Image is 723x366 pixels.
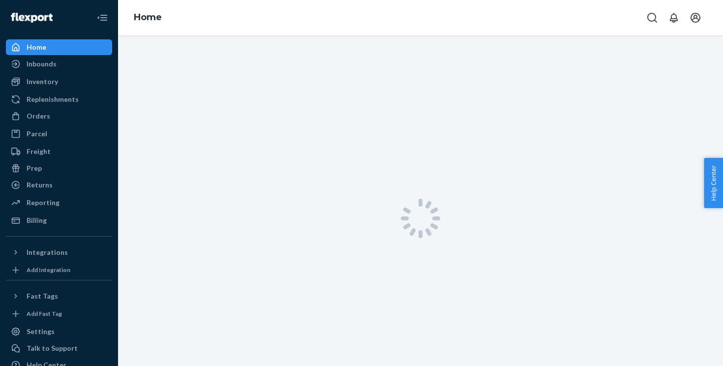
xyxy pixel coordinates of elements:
[27,198,60,208] div: Reporting
[6,244,112,260] button: Integrations
[6,108,112,124] a: Orders
[27,327,55,336] div: Settings
[27,42,46,52] div: Home
[126,3,170,32] ol: breadcrumbs
[686,8,705,28] button: Open account menu
[11,13,53,23] img: Flexport logo
[92,8,112,28] button: Close Navigation
[6,288,112,304] button: Fast Tags
[704,158,723,208] button: Help Center
[6,39,112,55] a: Home
[134,12,162,23] a: Home
[642,8,662,28] button: Open Search Box
[664,8,684,28] button: Open notifications
[27,180,53,190] div: Returns
[27,247,68,257] div: Integrations
[27,309,62,318] div: Add Fast Tag
[6,177,112,193] a: Returns
[6,160,112,176] a: Prep
[6,91,112,107] a: Replenishments
[27,147,51,156] div: Freight
[6,56,112,72] a: Inbounds
[6,308,112,320] a: Add Fast Tag
[27,291,58,301] div: Fast Tags
[6,340,112,356] a: Talk to Support
[6,74,112,90] a: Inventory
[27,77,58,87] div: Inventory
[27,59,57,69] div: Inbounds
[27,129,47,139] div: Parcel
[6,195,112,211] a: Reporting
[27,163,42,173] div: Prep
[27,215,47,225] div: Billing
[6,126,112,142] a: Parcel
[27,343,78,353] div: Talk to Support
[27,266,70,274] div: Add Integration
[27,94,79,104] div: Replenishments
[6,264,112,276] a: Add Integration
[6,144,112,159] a: Freight
[6,324,112,339] a: Settings
[27,111,50,121] div: Orders
[6,213,112,228] a: Billing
